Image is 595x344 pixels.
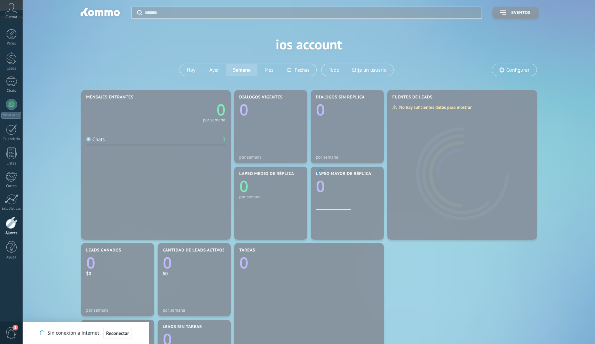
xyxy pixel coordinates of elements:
div: Listas [1,161,22,166]
button: Reconectar [103,328,132,339]
div: Panel [1,41,22,46]
div: Correo [1,184,22,189]
div: Chats [1,89,22,93]
span: Reconectar [106,331,129,336]
div: Leads [1,66,22,71]
div: Ajustes [1,231,22,235]
div: Ayuda [1,255,22,260]
span: Cuenta [6,15,17,19]
div: Estadísticas [1,207,22,211]
div: WhatsApp [1,112,21,119]
div: Calendario [1,137,22,142]
div: Sin conexión a Internet [40,327,132,339]
span: 3 [13,325,18,330]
